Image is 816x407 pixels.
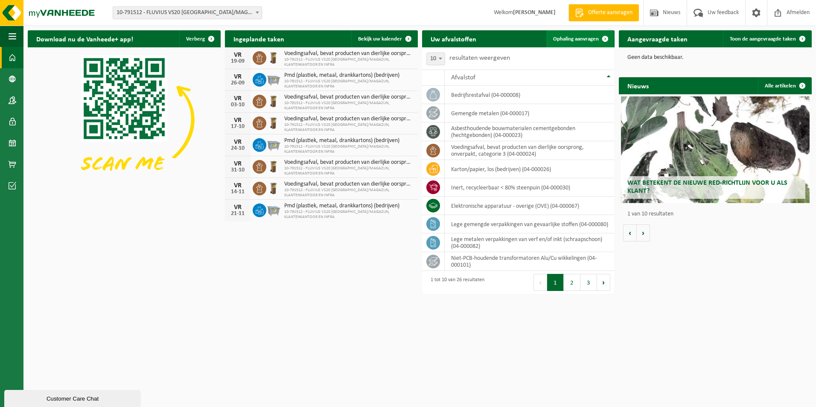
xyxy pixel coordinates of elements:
span: Verberg [186,36,205,42]
td: niet-PCB-houdende transformatoren Alu/Cu wikkelingen (04-000101) [445,252,615,271]
span: 10-791512 - FLUVIUS VS20 [GEOGRAPHIC_DATA]/MAGAZIJN, KLANTENKANTOOR EN INFRA [284,122,414,133]
button: Next [597,274,610,291]
label: resultaten weergeven [449,55,510,61]
td: bedrijfsrestafval (04-000008) [445,86,615,104]
div: 1 tot 10 van 26 resultaten [426,273,484,292]
div: 21-11 [229,211,246,217]
h2: Nieuws [619,77,657,94]
span: Pmd (plastiek, metaal, drankkartons) (bedrijven) [284,72,414,79]
span: 10-791512 - FLUVIUS VS20 [GEOGRAPHIC_DATA]/MAGAZIJN, KLANTENKANTOOR EN INFRA [284,209,414,220]
img: WB-0140-HPE-BN-01 [266,93,281,108]
img: Download de VHEPlus App [28,47,221,192]
span: 10-791512 - FLUVIUS VS20 [GEOGRAPHIC_DATA]/MAGAZIJN, KLANTENKANTOOR EN INFRA [284,188,414,198]
span: Wat betekent de nieuwe RED-richtlijn voor u als klant? [627,180,787,195]
span: Voedingsafval, bevat producten van dierlijke oorsprong, onverpakt, categorie 3 [284,94,414,101]
div: VR [229,52,246,58]
div: 17-10 [229,124,246,130]
p: Geen data beschikbaar. [627,55,803,61]
span: Pmd (plastiek, metaal, drankkartons) (bedrijven) [284,137,414,144]
div: VR [229,139,246,145]
button: 1 [547,274,564,291]
div: VR [229,95,246,102]
h2: Ingeplande taken [225,30,293,47]
td: elektronische apparatuur - overige (OVE) (04-000067) [445,197,615,215]
h2: Uw afvalstoffen [422,30,485,47]
div: 26-09 [229,80,246,86]
strong: [PERSON_NAME] [513,9,556,16]
div: 24-10 [229,145,246,151]
button: 2 [564,274,580,291]
img: WB-2500-GAL-GY-01 [266,202,281,217]
span: Voedingsafval, bevat producten van dierlijke oorsprong, onverpakt, categorie 3 [284,116,414,122]
img: WB-2500-GAL-GY-01 [266,72,281,86]
button: Volgende [637,224,650,241]
img: WB-0140-HPE-BN-01 [266,159,281,173]
span: 10-791512 - FLUVIUS VS20 [GEOGRAPHIC_DATA]/MAGAZIJN, KLANTENKANTOOR EN INFRA [284,79,414,89]
div: 31-10 [229,167,246,173]
td: lege gemengde verpakkingen van gevaarlijke stoffen (04-000080) [445,215,615,233]
div: 14-11 [229,189,246,195]
div: VR [229,182,246,189]
span: Offerte aanvragen [586,9,635,17]
span: Voedingsafval, bevat producten van dierlijke oorsprong, onverpakt, categorie 3 [284,159,414,166]
div: 03-10 [229,102,246,108]
img: WB-0140-HPE-BN-01 [266,50,281,64]
div: VR [229,204,246,211]
a: Bekijk uw kalender [351,30,417,47]
span: 10-791512 - FLUVIUS VS20 [GEOGRAPHIC_DATA]/MAGAZIJN, KLANTENKANTOOR EN INFRA [284,144,414,154]
span: 10-791512 - FLUVIUS VS20 ANTWERPEN/MAGAZIJN, KLANTENKANTOOR EN INFRA - DEURNE [113,6,262,19]
td: karton/papier, los (bedrijven) (04-000026) [445,160,615,178]
div: VR [229,160,246,167]
div: VR [229,117,246,124]
div: 19-09 [229,58,246,64]
span: Voedingsafval, bevat producten van dierlijke oorsprong, onverpakt, categorie 3 [284,50,414,57]
img: WB-2500-GAL-GY-01 [266,137,281,151]
img: WB-0140-HPE-BN-01 [266,115,281,130]
a: Alle artikelen [758,77,811,94]
a: Toon de aangevraagde taken [723,30,811,47]
div: VR [229,73,246,80]
td: inert, recycleerbaar < 80% steenpuin (04-000030) [445,178,615,197]
td: voedingsafval, bevat producten van dierlijke oorsprong, onverpakt, categorie 3 (04-000024) [445,141,615,160]
span: Pmd (plastiek, metaal, drankkartons) (bedrijven) [284,203,414,209]
img: WB-0140-HPE-BN-01 [266,180,281,195]
span: Voedingsafval, bevat producten van dierlijke oorsprong, onverpakt, categorie 3 [284,181,414,188]
h2: Download nu de Vanheede+ app! [28,30,142,47]
td: gemengde metalen (04-000017) [445,104,615,122]
span: Toon de aangevraagde taken [730,36,796,42]
span: Bekijk uw kalender [358,36,402,42]
span: Afvalstof [451,74,475,81]
span: 10-791512 - FLUVIUS VS20 ANTWERPEN/MAGAZIJN, KLANTENKANTOOR EN INFRA - DEURNE [113,7,262,19]
a: Ophaling aanvragen [546,30,614,47]
button: Verberg [179,30,220,47]
a: Offerte aanvragen [568,4,639,21]
h2: Aangevraagde taken [619,30,696,47]
td: lege metalen verpakkingen van verf en/of inkt (schraapschoon) (04-000082) [445,233,615,252]
span: Ophaling aanvragen [553,36,599,42]
a: Wat betekent de nieuwe RED-richtlijn voor u als klant? [621,96,810,203]
span: 10 [427,53,445,65]
span: 10-791512 - FLUVIUS VS20 [GEOGRAPHIC_DATA]/MAGAZIJN, KLANTENKANTOOR EN INFRA [284,101,414,111]
button: Previous [533,274,547,291]
span: 10-791512 - FLUVIUS VS20 [GEOGRAPHIC_DATA]/MAGAZIJN, KLANTENKANTOOR EN INFRA [284,57,414,67]
button: Vorige [623,224,637,241]
p: 1 van 10 resultaten [627,211,807,217]
button: 3 [580,274,597,291]
td: asbesthoudende bouwmaterialen cementgebonden (hechtgebonden) (04-000023) [445,122,615,141]
span: 10-791512 - FLUVIUS VS20 [GEOGRAPHIC_DATA]/MAGAZIJN, KLANTENKANTOOR EN INFRA [284,166,414,176]
iframe: chat widget [4,388,143,407]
